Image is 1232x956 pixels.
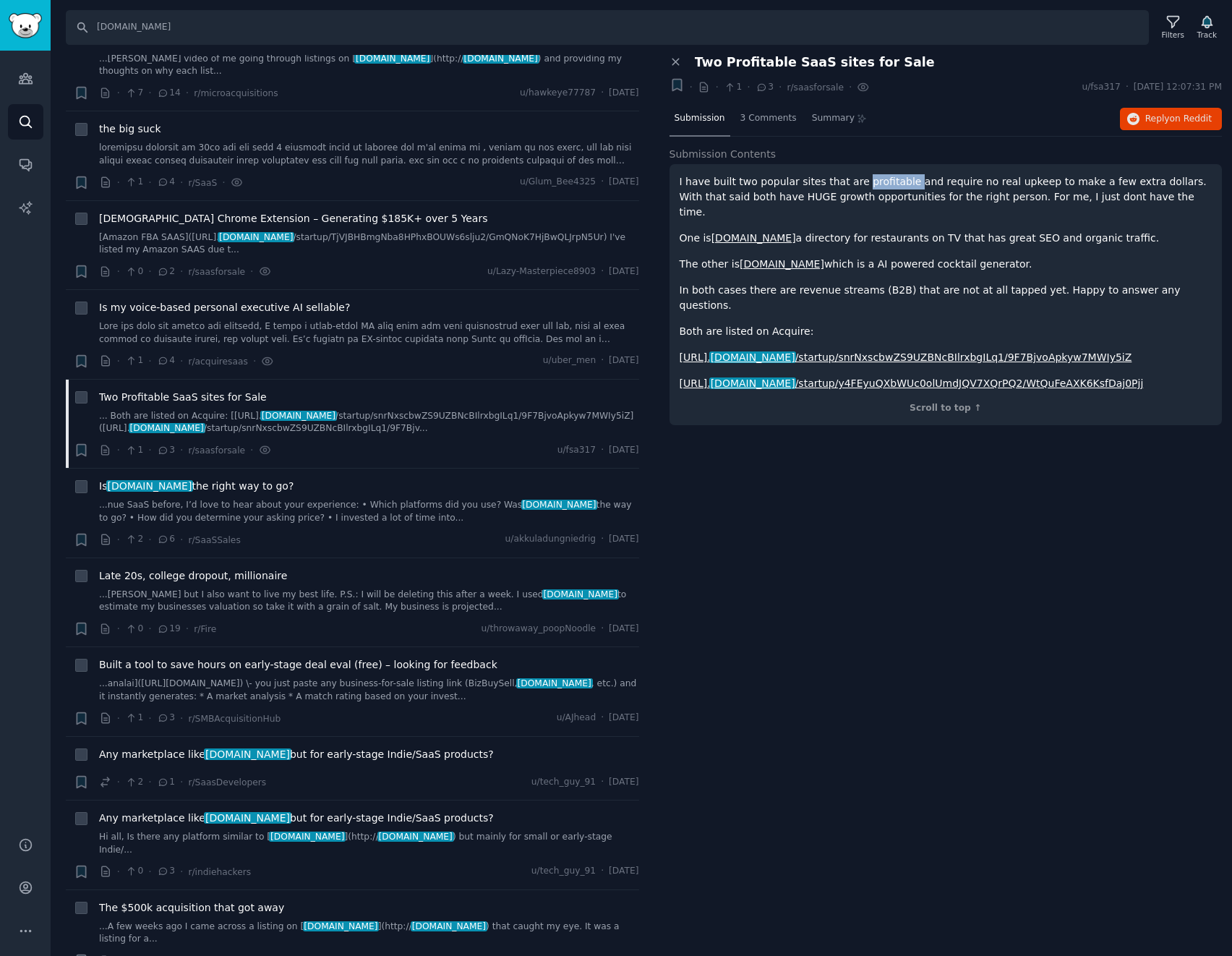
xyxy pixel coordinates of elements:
span: · [601,444,604,457]
span: · [148,443,151,458]
span: · [747,80,750,95]
a: Replyon Reddit [1120,108,1222,131]
span: r/SaaSSales [188,535,240,545]
span: u/tech_guy_91 [531,865,596,878]
span: · [180,864,183,879]
span: · [148,354,151,369]
span: · [117,175,120,190]
span: · [1126,81,1129,94]
span: · [117,774,120,790]
span: [DOMAIN_NAME] [463,54,539,64]
p: In both cases there are revenue streams (B2B) that are not at all tapped yet. Happy to answer any... [680,283,1212,313]
span: r/microacquisitions [194,88,278,98]
span: [DEMOGRAPHIC_DATA] Chrome Extension – Generating $185K+ over 5 Years [99,211,487,226]
span: · [186,85,189,101]
span: u/tech_guy_91 [531,776,596,789]
span: Is the right way to go? [99,479,294,494]
a: the big suck [99,121,161,137]
span: · [779,80,782,95]
a: [DOMAIN_NAME] [740,258,824,270]
span: · [601,712,604,725]
a: ...nue SaaS before, I’d love to hear about your experience: • Which platforms did you use? Was[DO... [99,499,639,524]
span: · [180,443,183,458]
span: · [250,443,253,458]
span: [DOMAIN_NAME] [129,423,205,433]
span: Two Profitable SaaS sites for Sale [695,55,935,70]
span: · [148,264,151,279]
span: · [117,354,120,369]
span: · [222,175,225,190]
span: 1 [125,176,143,189]
span: · [601,87,604,100]
span: [DATE] [609,176,638,189]
span: · [148,864,151,879]
span: · [117,532,120,547]
a: Lore ips dolo sit ametco adi elitsedd, E tempo i utlab-etdol MA aliq enim adm veni quisnostrud ex... [99,320,639,346]
a: Is my voice-based personal executive AI sellable? [99,300,350,315]
a: [URL].[DOMAIN_NAME]/startup/y4FEyuQXbWUc0olUmdJQV7XQrPQ2/WtQuFeAXK6KsfDaj0Pjj [680,377,1144,389]
span: r/SMBAcquisitionHub [188,714,281,724]
span: 2 [157,265,175,278]
span: · [601,265,604,278]
span: 1 [724,81,742,94]
span: [DOMAIN_NAME] [218,232,294,242]
span: [DATE] 12:07:31 PM [1134,81,1222,94]
span: 3 [157,865,175,878]
a: Any marketplace like[DOMAIN_NAME]but for early-stage Indie/SaaS products? [99,811,494,826]
span: 3 [157,444,175,457]
span: · [180,175,183,190]
span: 6 [157,533,175,546]
span: r/indiehackers [188,867,251,877]
span: [DATE] [609,865,638,878]
p: Both are listed on Acquire: [680,324,1212,339]
span: · [849,80,852,95]
span: Two Profitable SaaS sites for Sale [99,390,267,405]
div: Filters [1162,30,1184,40]
span: [DATE] [609,712,638,725]
div: Track [1197,30,1217,40]
span: · [148,85,151,101]
span: · [148,532,151,547]
a: ...[PERSON_NAME] but I also want to live my best life. P.S.: I will be deleting this after a week... [99,589,639,614]
a: Is[DOMAIN_NAME]the right way to go? [99,479,294,494]
span: 3 [756,81,774,94]
a: loremipsu dolorsit am 30co adi eli sedd 4 eiusmodt incid ut laboree dol m'al enima mi , veniam qu... [99,142,639,167]
span: · [253,354,256,369]
span: 1 [125,712,143,725]
span: · [601,533,604,546]
span: · [148,711,151,726]
span: [DATE] [609,87,638,100]
span: 4 [157,176,175,189]
span: 1 [157,776,175,789]
span: [DOMAIN_NAME] [106,480,193,492]
span: Submission Contents [670,147,777,162]
span: 4 [157,354,175,367]
span: · [117,85,120,101]
p: I have built two popular sites that are profitable and require no real upkeep to make a few extra... [680,174,1212,220]
span: [DOMAIN_NAME] [204,748,291,760]
span: · [117,864,120,879]
a: ...A few weeks ago I came across a listing on [[DOMAIN_NAME]](http://[DOMAIN_NAME]) that caught m... [99,921,639,946]
a: ... Both are listed on Acquire: [[URL].[DOMAIN_NAME]/startup/snrNxscbwZS9UZBNcBIlrxbgILq1/9F7Bjvo... [99,410,639,435]
a: Any marketplace like[DOMAIN_NAME]but for early-stage Indie/SaaS products? [99,747,494,762]
span: r/Fire [194,624,216,634]
span: 14 [157,87,181,100]
span: · [601,776,604,789]
span: · [601,623,604,636]
span: · [601,865,604,878]
span: · [117,621,120,636]
span: · [601,354,604,367]
span: [DOMAIN_NAME] [521,500,598,510]
span: [DATE] [609,265,638,278]
span: · [148,621,151,636]
span: 2 [125,776,143,789]
span: Late 20s, college dropout, millionaire [99,568,287,584]
a: The $500k acquisition that got away [99,900,284,916]
span: u/AJhead [557,712,596,725]
span: r/SaasDevelopers [188,777,266,788]
span: · [180,354,183,369]
a: [URL].[DOMAIN_NAME]/startup/snrNxscbwZS9UZBNcBIlrxbgILq1/9F7BjvoApkyw7MWIy5iZ [680,351,1132,363]
span: Built a tool to save hours on early-stage deal eval (free) – looking for feedback [99,657,497,673]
